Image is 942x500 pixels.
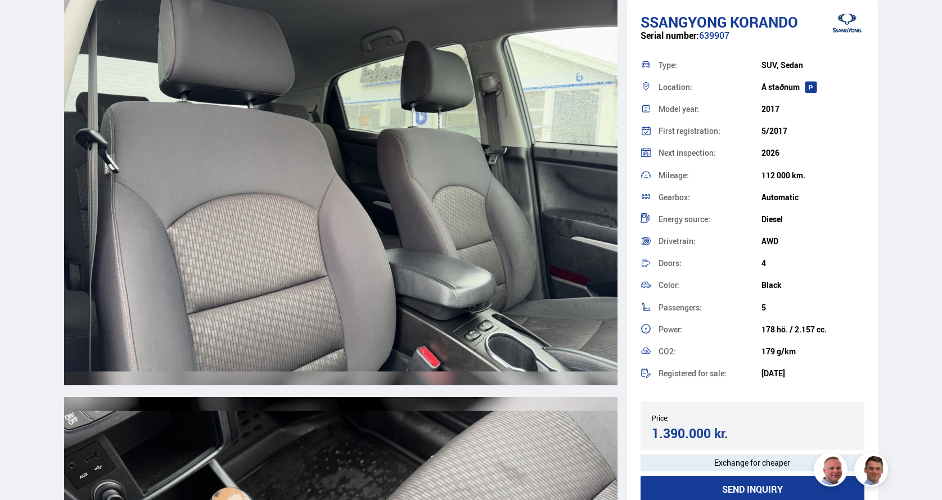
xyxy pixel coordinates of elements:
div: Color: [659,281,761,289]
div: Automatic [761,193,864,202]
div: 5/2017 [761,127,864,136]
div: 2026 [761,148,864,157]
div: Mileage: [659,172,761,179]
div: Next inspection: [659,149,761,157]
div: Drivetrain: [659,237,761,245]
div: 4 [761,259,864,268]
div: Model year: [659,105,761,113]
div: Price: [652,414,752,422]
img: siFngHWaQ9KaOqBr.png [815,454,849,488]
span: Ssangyong [641,12,727,32]
div: Exchange for cheaper [641,454,865,471]
div: 2017 [761,105,864,114]
div: 179 g/km [761,347,864,356]
div: [DATE] [761,369,864,378]
div: Type: [659,61,761,69]
div: AWD [761,237,864,246]
div: Location: [659,83,761,91]
div: Black [761,281,864,290]
div: Gearbox: [659,193,761,201]
div: First registration: [659,127,761,135]
div: Power: [659,326,761,334]
div: 5 [761,303,864,312]
div: Energy source: [659,215,761,223]
span: Serial number: [641,29,699,42]
div: SUV, Sedan [761,61,864,70]
div: Passengers: [659,304,761,312]
div: Registered for sale: [659,370,761,377]
img: FbJEzSuNWCJXmdc-.webp [856,454,890,488]
button: Opna LiveChat spjallviðmót [9,4,43,38]
div: CO2: [659,348,761,355]
div: 112 000 km. [761,171,864,180]
span: Korando [730,12,798,32]
div: 1.390.000 kr. [652,426,749,441]
img: brand logo [824,6,869,40]
div: Diesel [761,215,864,224]
div: 178 hö. / 2.157 cc. [761,325,864,334]
div: 639907 [641,30,865,52]
div: Á staðnum [761,83,864,92]
div: Doors: [659,259,761,267]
